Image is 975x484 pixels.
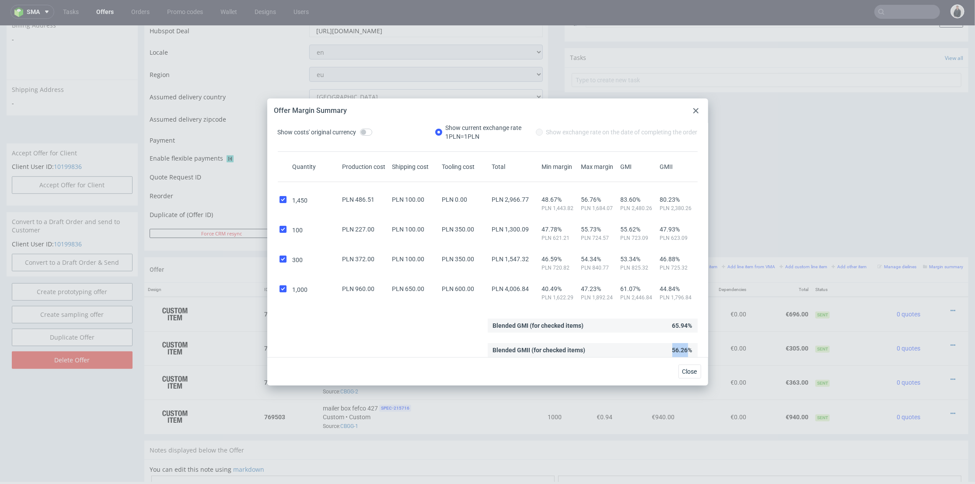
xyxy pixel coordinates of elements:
span: PLN 100.00 [392,196,425,203]
a: View all [945,28,963,36]
td: Reorder [150,165,307,182]
span: 55.62% [621,226,657,233]
span: 47.23% [581,285,617,292]
div: Accept Offer for Client [7,118,138,137]
input: Save [496,203,543,212]
button: Accept Offer for Client [12,151,133,168]
span: 54.34% [581,256,617,263]
span: PLN 2,966.77 [492,196,529,203]
input: Type to create new task [572,47,961,61]
th: Design [144,257,261,271]
div: GMII [658,162,698,171]
td: €3.05 [565,305,616,340]
span: PLN 2,480.26 [621,205,657,212]
span: Sent [815,286,830,293]
span: 55.73% [581,226,617,233]
td: Region [150,40,307,63]
span: PLN 100.00 [392,226,425,233]
span: 0 quotes [897,319,920,326]
span: Source: [323,397,358,403]
img: ico-item-custom-a8f9c3db6a5631ce2f509e228e8b95abde266dc4376634de7b166047de09ff05.png [153,346,197,368]
strong: 769500 [264,285,285,292]
span: 46.88% [660,256,696,263]
a: Create prototyping offer [12,257,133,275]
div: Offer Margin Summary [274,106,347,116]
strong: 769502 [264,353,285,360]
td: €940.00 [750,374,812,408]
span: PLN 1,443.82 [542,205,578,212]
span: PLN 1,892.24 [581,294,617,301]
span: 0 quotes [897,388,920,395]
div: Tooling cost [440,162,490,171]
strong: 769503 [264,388,285,395]
span: PLN 350.00 [442,226,475,233]
span: Sent [815,354,830,361]
span: Source: [323,295,356,301]
div: LaboPrint • Custom [323,275,518,302]
td: 1000 [521,374,565,408]
span: Source: [323,363,358,369]
span: Blended GMI (for checked items) [493,319,584,333]
span: 53.34% [621,256,657,263]
div: 1,000 [291,285,341,294]
td: Quote Request ID [150,144,307,165]
a: Create sampling offer [12,280,133,298]
span: PLN 372.00 [342,256,375,263]
span: 48.67% [542,196,578,203]
span: PLN 1,622.29 [542,294,578,301]
p: Client User ID: [12,214,133,223]
span: PLN 2,446.84 [621,294,657,301]
span: SPEC- 215714 [337,311,369,318]
span: SPEC- 215713 [351,277,383,284]
td: €0.00 [678,374,750,408]
a: 10199836 [54,137,82,145]
span: Close [682,368,697,375]
small: Add PIM line item [677,238,717,243]
div: Shipping cost [391,162,440,171]
label: Show costs' original currency [278,123,372,141]
small: Add other item [832,238,867,243]
span: Blended GMII (for checked items) [493,343,586,357]
span: inlay [323,309,335,318]
div: 100 [291,226,341,235]
a: CBGI-1 [340,295,356,301]
div: Production cost [341,162,391,171]
a: Duplicate Offer [12,303,133,320]
span: 47.78% [542,226,578,233]
td: 100 [521,305,565,340]
div: Max margin [580,162,619,171]
img: ico-item-custom-a8f9c3db6a5631ce2f509e228e8b95abde266dc4376634de7b166047de09ff05.png [153,312,197,333]
td: €0.00 [678,305,750,340]
strong: 769501 [264,319,285,326]
div: Min margin [540,162,580,171]
span: SPEC- 215716 [379,379,411,386]
span: PLN 100.00 [392,256,425,263]
img: ico-item-custom-a8f9c3db6a5631ce2f509e228e8b95abde266dc4376634de7b166047de09ff05.png [153,277,197,299]
div: 56.26% [488,343,698,357]
span: PLN 725.32 [660,264,696,271]
div: 65.94% [488,319,698,333]
td: €0.00 [678,271,750,305]
div: Quantity [291,162,341,171]
input: Convert to a Draft Order & Send [12,228,133,246]
span: PLN 0.00 [442,196,468,203]
div: 1,450 [291,196,341,205]
span: Source: [323,329,358,335]
a: CBGG-1 [340,397,358,403]
span: inlay [323,344,335,352]
span: 47.93% [660,226,696,233]
span: 56.76% [581,196,617,203]
span: PLN 840.77 [581,264,617,271]
td: 1450 [521,271,565,305]
th: ID [261,257,319,271]
div: Convert to a Draft Order and send to Customer [7,186,138,214]
td: Enable flexible payments [150,127,307,144]
div: 1 PLN = 1 PLN [446,132,522,141]
div: Custom • Custom [323,343,518,370]
span: - [12,9,133,18]
span: PLN 1,547.32 [492,256,529,263]
span: PLN 1,796.84 [660,294,696,301]
p: Client User ID: [12,137,133,145]
th: Status [812,257,860,271]
th: Dependencies [678,257,750,271]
